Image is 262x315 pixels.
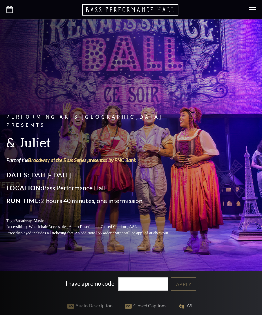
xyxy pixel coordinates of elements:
[6,170,184,180] p: [DATE]-[DATE]
[6,183,184,193] p: Bass Performance Hall
[6,196,184,206] p: 2 hours 40 minutes, one intermission
[6,113,184,129] p: Performing Arts [GEOGRAPHIC_DATA] Presents
[66,280,114,287] label: I have a promo code
[15,218,47,223] span: Broadway, Musical
[6,157,184,164] p: Part of the
[28,157,136,163] a: Broadway at the Bass Series presented by PNC Bank
[6,197,41,204] span: Run Time:
[29,224,137,229] span: Wheelchair Accessible , Audio Description, Closed Captions, ASL
[6,224,184,230] p: Accessibility:
[6,230,184,236] p: Price displayed includes all ticketing fees.
[6,218,184,224] p: Tags:
[6,134,184,151] h3: & Juliet
[6,184,43,191] span: Location:
[6,171,29,179] span: Dates:
[75,231,169,235] span: An additional $5 order charge will be applied at checkout.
